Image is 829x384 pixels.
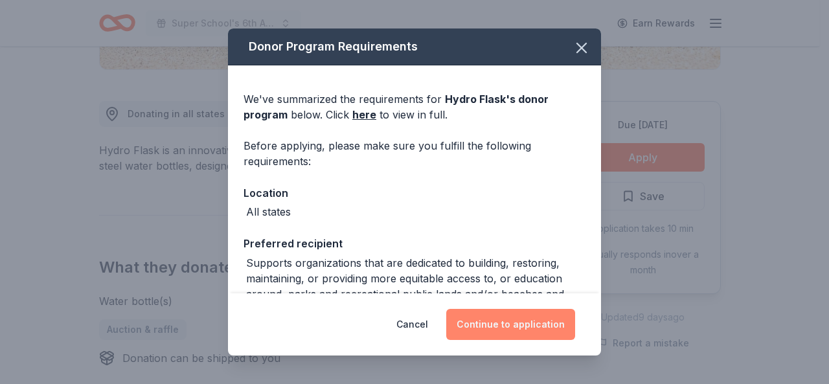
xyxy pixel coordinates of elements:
div: We've summarized the requirements for below. Click to view in full. [244,91,585,122]
div: Supports organizations that are dedicated to building, restoring, maintaining, or providing more ... [246,255,585,317]
div: Location [244,185,585,201]
div: Donor Program Requirements [228,28,601,65]
div: All states [246,204,291,220]
a: here [352,107,376,122]
button: Cancel [396,309,428,340]
div: Preferred recipient [244,235,585,252]
div: Before applying, please make sure you fulfill the following requirements: [244,138,585,169]
button: Continue to application [446,309,575,340]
